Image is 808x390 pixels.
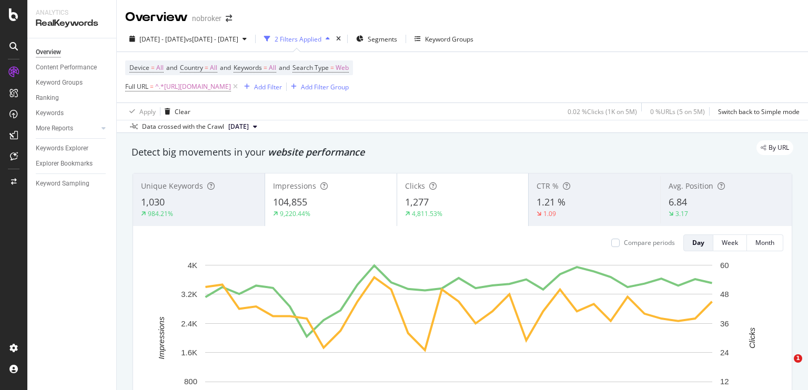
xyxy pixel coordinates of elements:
text: 60 [720,261,729,270]
div: Week [722,238,738,247]
button: Segments [352,30,401,47]
text: 2.4K [181,319,197,328]
span: vs [DATE] - [DATE] [186,35,238,44]
span: and [279,63,290,72]
text: 3.2K [181,290,197,299]
div: Data crossed with the Crawl [142,122,224,131]
a: Keywords Explorer [36,143,109,154]
button: Add Filter [240,80,282,93]
span: 1 [794,354,802,363]
span: and [220,63,231,72]
button: Keyword Groups [410,30,478,47]
div: 1.09 [543,209,556,218]
span: 1,030 [141,196,165,208]
text: 12 [720,377,729,386]
text: 800 [184,377,197,386]
a: Keyword Groups [36,77,109,88]
div: 0.02 % Clicks ( 1K on 5M ) [568,107,637,116]
button: [DATE] [224,120,261,133]
a: More Reports [36,123,98,134]
div: nobroker [192,13,221,24]
span: Clicks [405,181,425,191]
div: 2 Filters Applied [275,35,321,44]
div: Keyword Groups [36,77,83,88]
div: arrow-right-arrow-left [226,15,232,22]
a: Content Performance [36,62,109,73]
span: 1.21 % [537,196,565,208]
span: Unique Keywords [141,181,203,191]
button: Add Filter Group [287,80,349,93]
span: Keywords [234,63,262,72]
text: 1.6K [181,348,197,357]
span: Device [129,63,149,72]
button: [DATE] - [DATE]vs[DATE] - [DATE] [125,30,251,47]
span: Country [180,63,203,72]
button: Clear [160,103,190,120]
a: Ranking [36,93,109,104]
span: [DATE] - [DATE] [139,35,186,44]
div: Keyword Groups [425,35,473,44]
span: 6.84 [669,196,687,208]
div: Day [692,238,704,247]
div: Explorer Bookmarks [36,158,93,169]
button: Switch back to Simple mode [714,103,800,120]
text: 4K [188,261,197,270]
span: By URL [769,145,789,151]
span: 104,855 [273,196,307,208]
div: Compare periods [624,238,675,247]
span: Web [336,60,349,75]
button: Apply [125,103,156,120]
div: 4,811.53% [412,209,442,218]
span: Impressions [273,181,316,191]
span: Segments [368,35,397,44]
text: 24 [720,348,729,357]
a: Overview [36,47,109,58]
div: Keywords [36,108,64,119]
span: 1,277 [405,196,429,208]
text: Impressions [157,316,166,359]
div: 984.21% [148,209,173,218]
span: = [330,63,334,72]
div: Ranking [36,93,59,104]
div: times [334,34,343,44]
div: Add Filter Group [301,83,349,91]
div: Add Filter [254,83,282,91]
span: All [269,60,276,75]
span: All [156,60,164,75]
div: Content Performance [36,62,97,73]
a: Explorer Bookmarks [36,158,109,169]
span: Full URL [125,82,148,91]
text: 36 [720,319,729,328]
div: Month [755,238,774,247]
div: legacy label [756,140,793,155]
span: = [151,63,155,72]
button: Day [683,234,713,251]
span: CTR % [537,181,559,191]
div: More Reports [36,123,73,134]
div: 0 % URLs ( 5 on 5M ) [650,107,705,116]
span: 2025 Aug. 4th [228,122,249,131]
text: 48 [720,290,729,299]
span: All [210,60,217,75]
div: Keywords Explorer [36,143,88,154]
button: Month [747,234,783,251]
div: Overview [125,8,188,26]
div: Clear [175,107,190,116]
a: Keywords [36,108,109,119]
span: = [264,63,267,72]
text: Clicks [748,327,756,348]
div: 3.17 [675,209,688,218]
div: Switch back to Simple mode [718,107,800,116]
a: Keyword Sampling [36,178,109,189]
button: 2 Filters Applied [260,30,334,47]
iframe: Intercom live chat [772,354,797,379]
div: RealKeywords [36,17,108,29]
div: Overview [36,47,61,58]
span: = [205,63,208,72]
button: Week [713,234,747,251]
div: 9,220.44% [280,209,310,218]
div: Keyword Sampling [36,178,89,189]
div: Analytics [36,8,108,17]
span: Search Type [292,63,329,72]
span: ^.*[URL][DOMAIN_NAME] [155,79,231,94]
